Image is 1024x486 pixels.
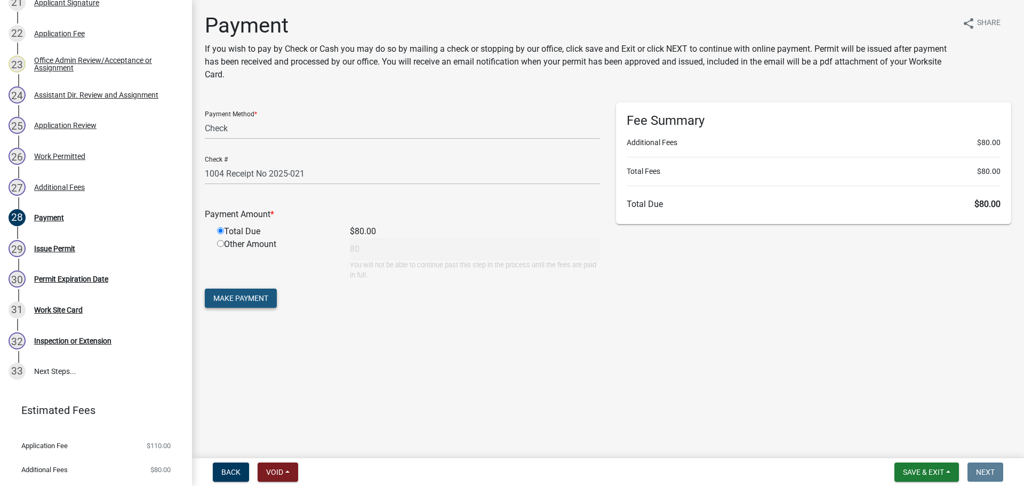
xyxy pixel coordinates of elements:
[9,240,26,257] div: 29
[213,463,249,482] button: Back
[147,442,171,449] span: $110.00
[9,270,26,288] div: 30
[9,179,26,196] div: 27
[34,214,64,221] div: Payment
[977,166,1001,177] span: $80.00
[266,468,283,476] span: Void
[9,363,26,380] div: 33
[197,208,608,221] div: Payment Amount
[34,275,108,283] div: Permit Expiration Date
[342,225,608,238] div: $80.00
[967,463,1003,482] button: Next
[205,289,277,308] button: Make Payment
[9,209,26,226] div: 28
[34,57,175,71] div: Office Admin Review/Acceptance or Assignment
[150,466,171,473] span: $80.00
[205,43,954,81] p: If you wish to pay by Check or Cash you may do so by mailing a check or stopping by our office, c...
[34,122,97,129] div: Application Review
[209,238,342,280] div: Other Amount
[221,468,241,476] span: Back
[627,199,1001,209] h6: Total Due
[209,225,342,238] div: Total Due
[34,184,85,191] div: Additional Fees
[974,199,1001,209] span: $80.00
[9,55,26,73] div: 23
[627,166,1001,177] li: Total Fees
[21,442,68,449] span: Application Fee
[9,25,26,42] div: 22
[34,153,85,160] div: Work Permitted
[627,113,1001,129] h6: Fee Summary
[9,400,175,421] a: Estimated Fees
[258,463,298,482] button: Void
[977,17,1001,30] span: Share
[34,306,83,314] div: Work Site Card
[21,466,68,473] span: Additional Fees
[9,86,26,103] div: 24
[34,30,85,37] div: Application Fee
[9,301,26,318] div: 31
[34,337,111,345] div: Inspection or Extension
[962,17,975,30] i: share
[34,245,75,252] div: Issue Permit
[213,294,268,302] span: Make Payment
[9,117,26,134] div: 25
[9,332,26,349] div: 32
[627,137,1001,148] li: Additional Fees
[205,13,954,38] h1: Payment
[894,463,959,482] button: Save & Exit
[9,148,26,165] div: 26
[903,468,944,476] span: Save & Exit
[34,91,158,99] div: Assistant Dir. Review and Assignment
[954,13,1009,34] button: shareShare
[977,137,1001,148] span: $80.00
[976,468,995,476] span: Next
